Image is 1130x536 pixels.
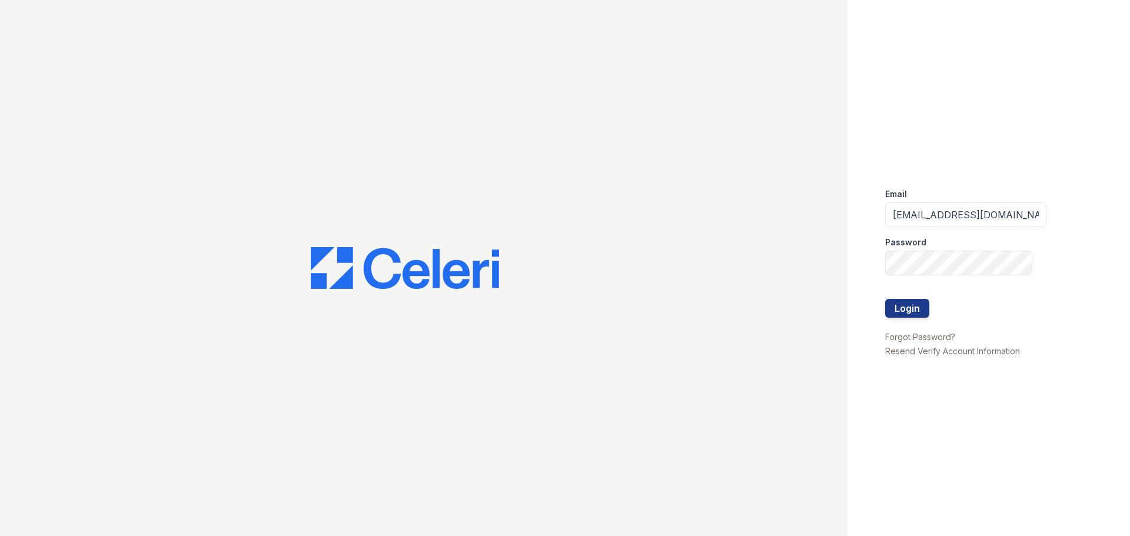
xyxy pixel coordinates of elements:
label: Email [885,188,907,200]
a: Forgot Password? [885,332,955,342]
label: Password [885,237,926,248]
button: Login [885,299,929,318]
a: Resend Verify Account Information [885,346,1020,356]
img: CE_Logo_Blue-a8612792a0a2168367f1c8372b55b34899dd931a85d93a1a3d3e32e68fde9ad4.png [311,247,499,289]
